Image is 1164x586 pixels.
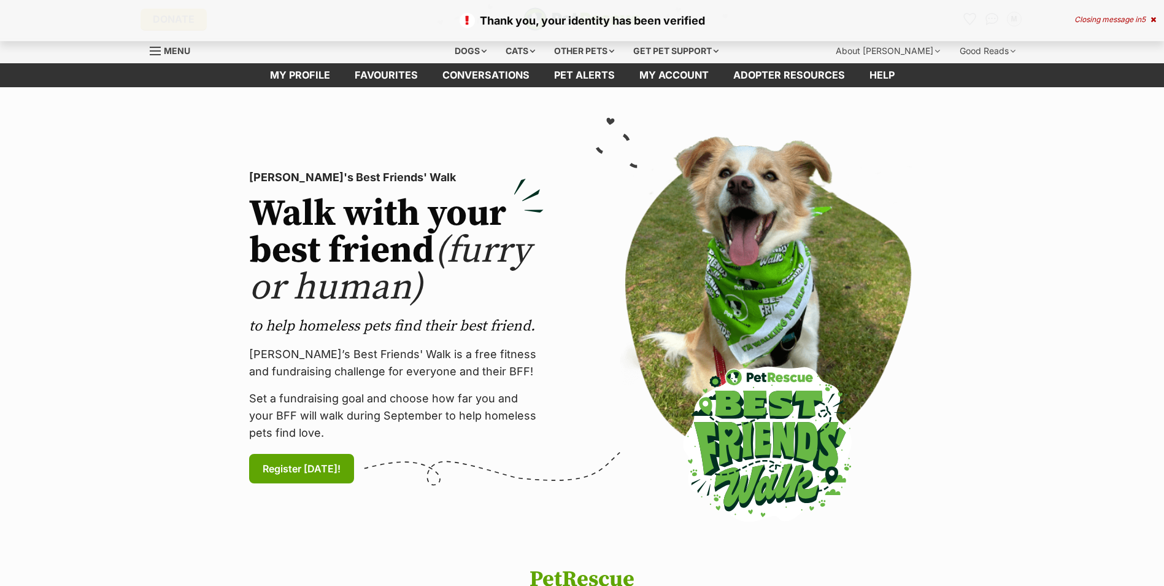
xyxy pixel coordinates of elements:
[342,63,430,87] a: Favourites
[625,39,727,63] div: Get pet support
[164,45,190,56] span: Menu
[857,63,907,87] a: Help
[249,316,544,336] p: to help homeless pets find their best friend.
[150,39,199,61] a: Menu
[249,390,544,442] p: Set a fundraising goal and choose how far you and your BFF will walk during September to help hom...
[827,39,949,63] div: About [PERSON_NAME]
[430,63,542,87] a: conversations
[258,63,342,87] a: My profile
[263,461,341,476] span: Register [DATE]!
[249,346,544,380] p: [PERSON_NAME]’s Best Friends' Walk is a free fitness and fundraising challenge for everyone and t...
[249,169,544,186] p: [PERSON_NAME]'s Best Friends' Walk
[249,454,354,483] a: Register [DATE]!
[446,39,495,63] div: Dogs
[545,39,623,63] div: Other pets
[542,63,627,87] a: Pet alerts
[249,228,531,311] span: (furry or human)
[951,39,1024,63] div: Good Reads
[721,63,857,87] a: Adopter resources
[249,196,544,307] h2: Walk with your best friend
[497,39,544,63] div: Cats
[627,63,721,87] a: My account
